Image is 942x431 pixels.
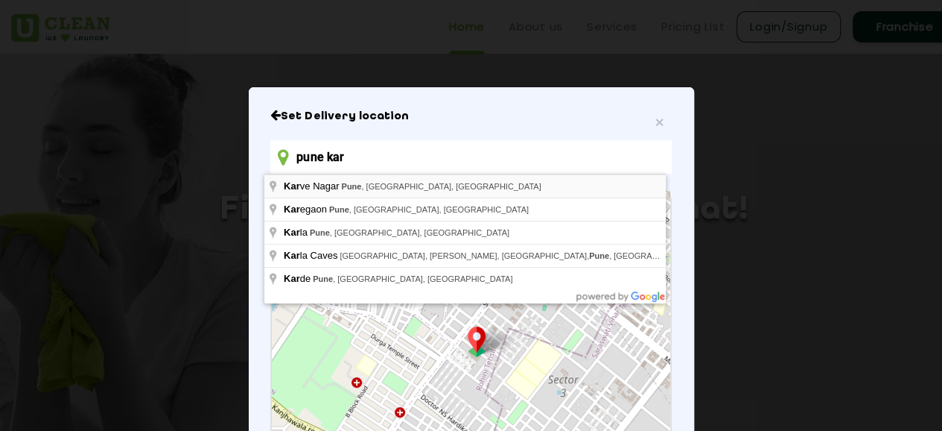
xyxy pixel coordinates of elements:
h6: Close [270,109,671,124]
span: la [284,227,310,238]
span: , [GEOGRAPHIC_DATA], [GEOGRAPHIC_DATA] [341,182,541,191]
span: , [GEOGRAPHIC_DATA], [GEOGRAPHIC_DATA] [313,274,512,283]
span: Pune [313,274,333,283]
span: , [GEOGRAPHIC_DATA], [GEOGRAPHIC_DATA] [310,228,509,237]
span: Pune [341,182,361,191]
input: Enter location [270,140,671,174]
span: Pune [329,205,349,214]
span: Kar [284,180,300,192]
span: × [655,113,663,130]
span: Kar [284,273,300,284]
span: de [284,273,313,284]
span: Kar [284,250,300,261]
span: la Caves [284,250,340,261]
span: , [GEOGRAPHIC_DATA], [GEOGRAPHIC_DATA] [329,205,529,214]
span: Kar [284,204,300,215]
span: egaon [284,204,329,215]
span: Pune [589,251,609,260]
span: ve Nagar [284,180,341,192]
span: [GEOGRAPHIC_DATA], [PERSON_NAME], [GEOGRAPHIC_DATA], , [GEOGRAPHIC_DATA], [GEOGRAPHIC_DATA] [340,251,789,260]
span: Pune [310,228,330,237]
span: Kar [284,227,300,238]
button: Close [655,114,663,130]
